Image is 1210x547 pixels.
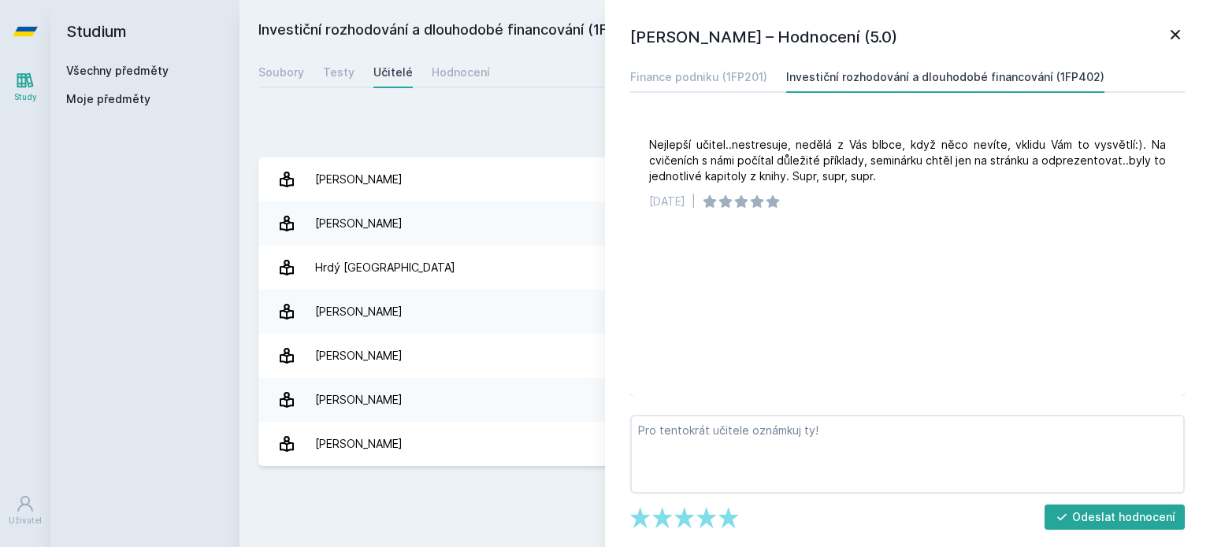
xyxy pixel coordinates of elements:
[315,384,403,416] div: [PERSON_NAME]
[315,252,455,283] div: Hrdý [GEOGRAPHIC_DATA]
[66,64,169,77] a: Všechny předměty
[323,57,354,88] a: Testy
[258,378,1191,422] a: [PERSON_NAME] 14 hodnocení 4.0
[258,246,1191,290] a: Hrdý [GEOGRAPHIC_DATA] 1 hodnocení 5.0
[258,19,1015,44] h2: Investiční rozhodování a dlouhodobé financování (1FP402)
[315,340,403,371] div: [PERSON_NAME]
[315,164,403,195] div: [PERSON_NAME]
[14,91,37,103] div: Study
[315,208,403,239] div: [PERSON_NAME]
[9,515,42,527] div: Uživatel
[432,65,490,80] div: Hodnocení
[3,486,47,534] a: Uživatel
[258,290,1191,334] a: [PERSON_NAME] 1 hodnocení 2.0
[258,65,304,80] div: Soubory
[258,157,1191,201] a: [PERSON_NAME] 6 hodnocení 2.8
[649,194,685,209] div: [DATE]
[315,428,403,460] div: [PERSON_NAME]
[649,137,1166,184] div: Nejlepší učitel..nestresuje, nedělá z Vás blbce, když něco nevíte, vklidu Vám to vysvětlí:). Na c...
[66,91,150,107] span: Moje předměty
[692,194,696,209] div: |
[323,65,354,80] div: Testy
[373,65,413,80] div: Učitelé
[258,201,1191,246] a: [PERSON_NAME] 8 hodnocení 1.4
[3,63,47,111] a: Study
[315,296,403,327] div: [PERSON_NAME]
[373,57,413,88] a: Učitelé
[258,334,1191,378] a: [PERSON_NAME] 1 hodnocení 5.0
[432,57,490,88] a: Hodnocení
[258,422,1191,466] a: [PERSON_NAME] 5 hodnocení 4.0
[258,57,304,88] a: Soubory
